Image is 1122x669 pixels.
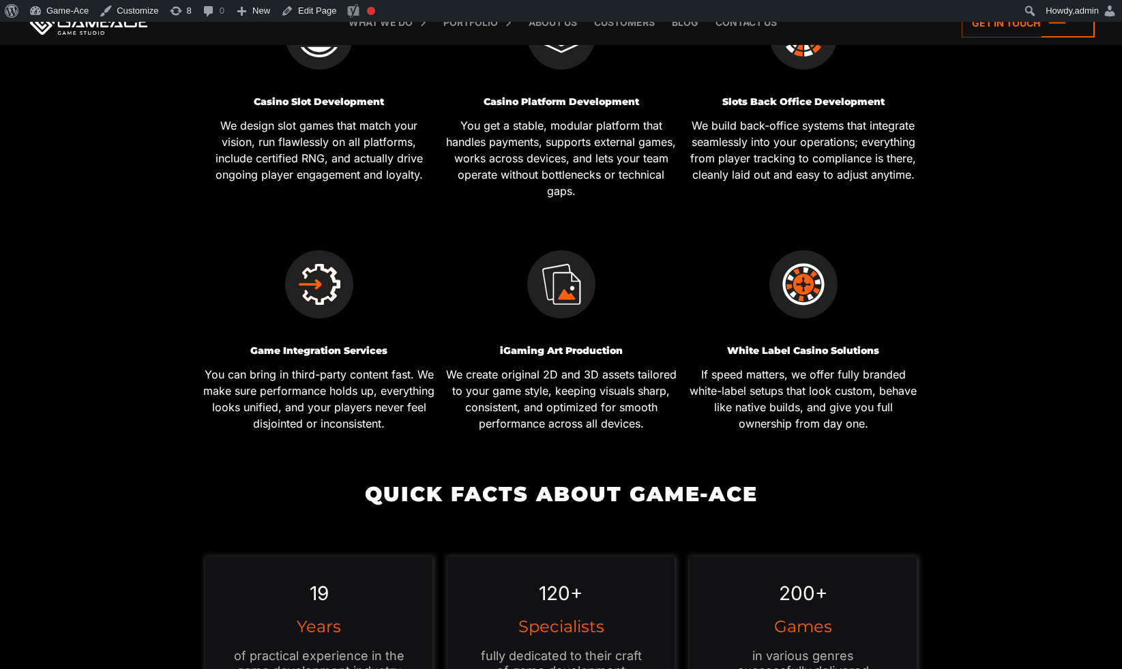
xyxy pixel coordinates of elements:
[717,619,889,635] h3: Games
[688,117,919,183] p: We build back-office systems that integrate seamlessly into your operations; everything from play...
[445,346,677,356] h3: iGaming Art Production
[285,250,353,318] img: Console game integration icon
[445,117,677,199] p: You get a stable, modular platform that handles payments, supports external games, works across d...
[310,582,329,605] em: 19
[445,366,677,432] p: We create original 2D and 3D assets tailored to your game style, keeping visuals sharp, consisten...
[203,97,435,107] h3: Casino Slot Development
[203,366,435,432] p: You can bring in third-party content fast. We make sure performance holds up, everything looks un...
[688,366,919,432] p: If speed matters, we offer fully branded white-label setups that look custom, behave like native ...
[367,7,375,15] div: Focus keyphrase not set
[539,582,583,605] em: 120+
[962,8,1095,38] a: Get in touch
[527,250,595,318] img: Game art icon
[233,619,405,635] h3: Years
[688,346,919,356] h3: White Label Casino Solutions
[779,582,828,605] em: 200+
[203,346,435,356] h3: Game Integration Services
[1075,5,1099,16] span: admin
[475,619,647,635] h3: Specialists
[769,250,838,318] img: Roulette game dev icon
[445,97,677,107] h3: Casino Platform Development
[688,97,919,107] h3: Slots Back Office Development
[203,117,435,183] p: We design slot games that match your vision, run flawlessly on all platforms, include certified R...
[198,483,924,505] h2: Quick Facts about Game-Ace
